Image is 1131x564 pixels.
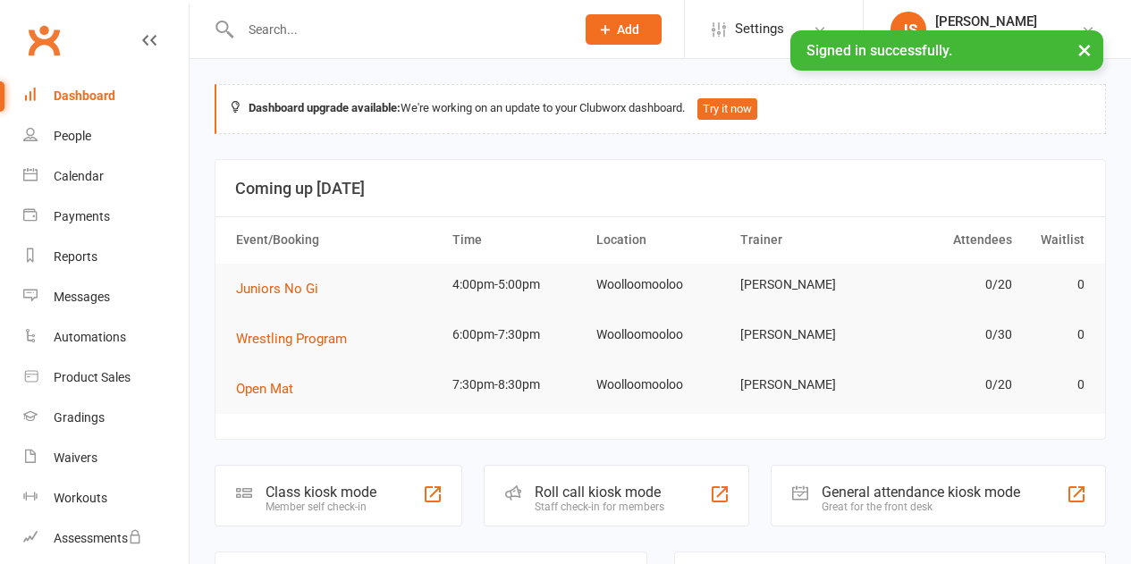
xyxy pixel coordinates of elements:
th: Attendees [876,217,1020,263]
a: Clubworx [21,18,66,63]
a: Automations [23,317,189,358]
a: Workouts [23,478,189,518]
td: 0 [1020,364,1093,406]
span: Juniors No Gi [236,281,318,297]
td: 0/20 [876,364,1020,406]
div: Higher Jiu Jitsu [935,29,1037,46]
a: Waivers [23,438,189,478]
a: People [23,116,189,156]
span: Wrestling Program [236,331,347,347]
a: Reports [23,237,189,277]
th: Waitlist [1020,217,1093,263]
div: Class kiosk mode [266,484,376,501]
th: Trainer [732,217,876,263]
div: JS [890,12,926,47]
div: Reports [54,249,97,264]
span: Signed in successfully. [806,42,952,59]
td: 6:00pm-7:30pm [444,314,588,356]
button: Wrestling Program [236,328,359,349]
th: Time [444,217,588,263]
td: Woolloomooloo [588,264,732,306]
div: Messages [54,290,110,304]
div: Workouts [54,491,107,505]
div: General attendance kiosk mode [822,484,1020,501]
a: Dashboard [23,76,189,116]
td: Woolloomooloo [588,314,732,356]
span: Settings [735,9,784,49]
td: 0 [1020,314,1093,356]
button: Try it now [697,98,757,120]
h3: Coming up [DATE] [235,180,1085,198]
div: Member self check-in [266,501,376,513]
strong: Dashboard upgrade available: [249,101,401,114]
div: Great for the front desk [822,501,1020,513]
td: [PERSON_NAME] [732,264,876,306]
div: Dashboard [54,88,115,103]
td: 0 [1020,264,1093,306]
td: 0/20 [876,264,1020,306]
div: We're working on an update to your Clubworx dashboard. [215,84,1106,134]
a: Product Sales [23,358,189,398]
a: Calendar [23,156,189,197]
th: Event/Booking [228,217,444,263]
div: [PERSON_NAME] [935,13,1037,29]
div: Gradings [54,410,105,425]
div: Staff check-in for members [535,501,664,513]
a: Assessments [23,518,189,559]
div: Roll call kiosk mode [535,484,664,501]
button: Open Mat [236,378,306,400]
span: Open Mat [236,381,293,397]
div: Automations [54,330,126,344]
td: 0/30 [876,314,1020,356]
td: [PERSON_NAME] [732,364,876,406]
div: Assessments [54,531,142,545]
th: Location [588,217,732,263]
div: Payments [54,209,110,223]
button: Juniors No Gi [236,278,331,299]
div: Product Sales [54,370,131,384]
a: Messages [23,277,189,317]
a: Gradings [23,398,189,438]
td: 4:00pm-5:00pm [444,264,588,306]
span: Add [617,22,639,37]
td: [PERSON_NAME] [732,314,876,356]
div: People [54,129,91,143]
div: Waivers [54,450,97,465]
a: Payments [23,197,189,237]
button: × [1068,30,1101,69]
td: Woolloomooloo [588,364,732,406]
input: Search... [235,17,563,42]
div: Calendar [54,169,104,183]
button: Add [586,14,662,45]
td: 7:30pm-8:30pm [444,364,588,406]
